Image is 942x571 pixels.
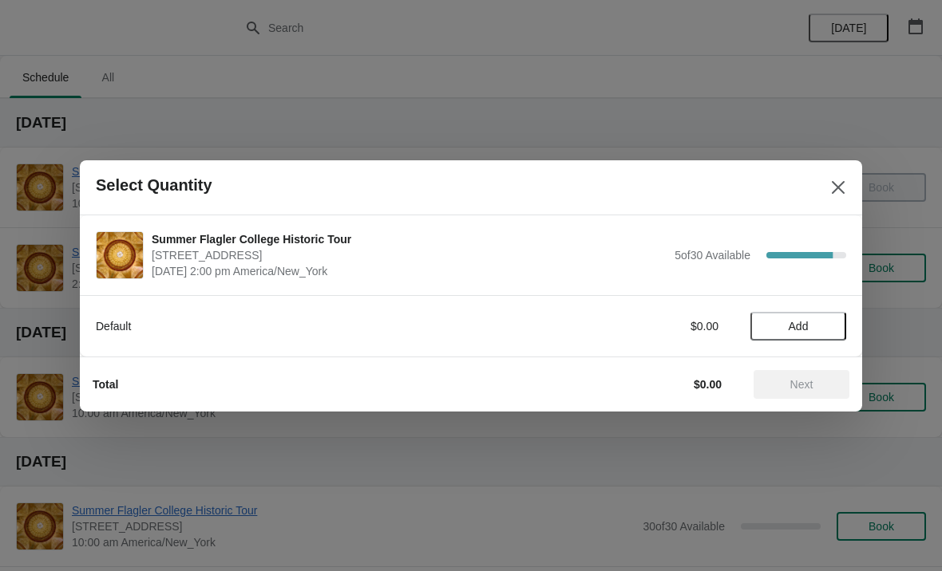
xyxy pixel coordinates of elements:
span: Summer Flagler College Historic Tour [152,231,667,247]
strong: $0.00 [694,378,722,391]
button: Add [750,312,846,341]
span: Add [789,320,809,333]
h2: Select Quantity [96,176,212,195]
img: Summer Flagler College Historic Tour | 74 King Street, St. Augustine, FL, USA | September 14 | 2:... [97,232,143,278]
span: 5 of 30 Available [675,249,750,262]
button: Close [824,173,853,202]
span: [STREET_ADDRESS] [152,247,667,263]
div: Default [96,318,539,334]
span: [DATE] 2:00 pm America/New_York [152,263,667,279]
div: $0.00 [571,318,718,334]
strong: Total [93,378,118,391]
